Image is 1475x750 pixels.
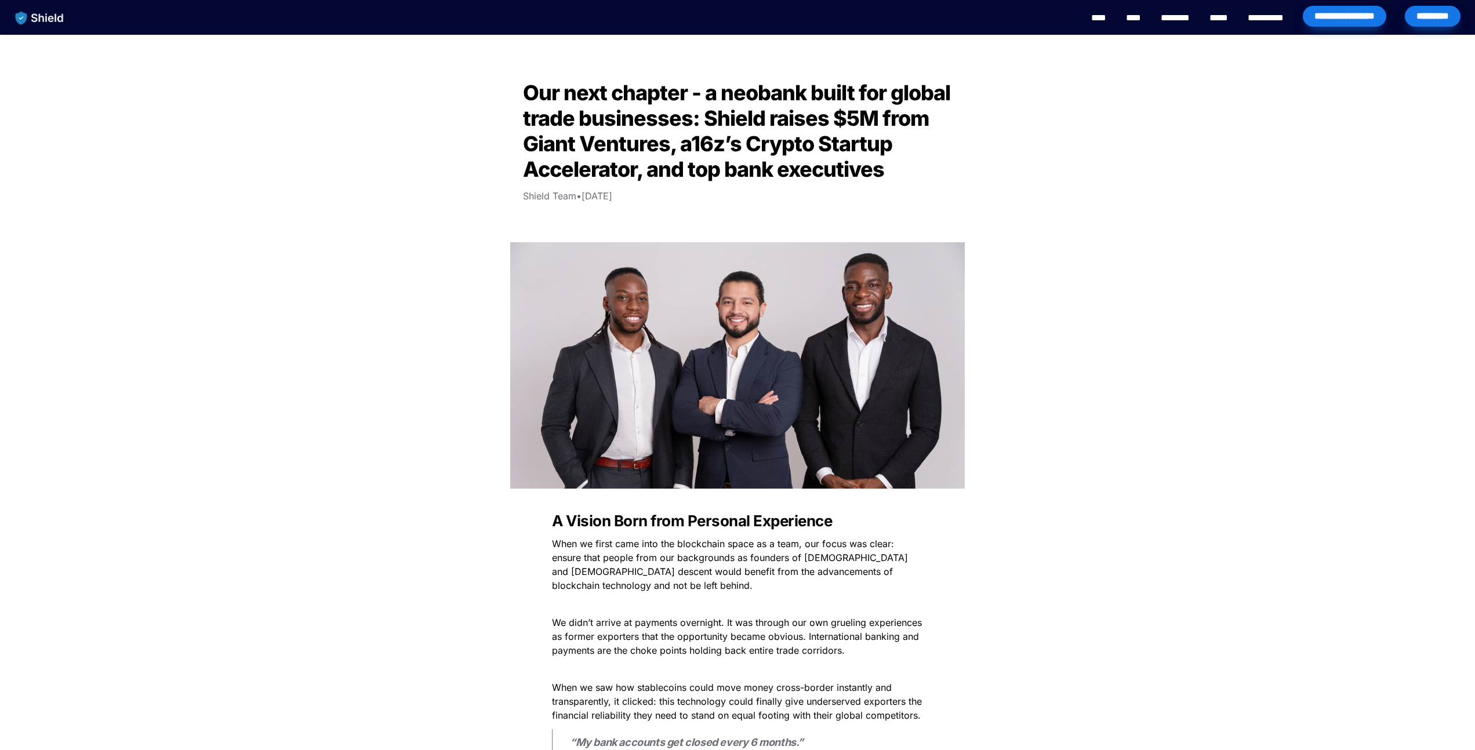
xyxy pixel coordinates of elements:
span: When we first came into the blockchain space as a team, our focus was clear: ensure that people f... [552,538,911,591]
span: Shield Team [523,190,576,202]
strong: A Vision Born from Personal Experience [552,512,832,530]
strong: “My bank accounts get closed every 6 months.” [570,736,804,748]
span: [DATE] [582,190,612,202]
span: Our next chapter - a neobank built for global trade businesses: Shield raises $5M from Giant Vent... [523,80,954,182]
span: • [576,190,582,202]
span: When we saw how stablecoins could move money cross-border instantly and transparently, it clicked... [552,682,925,721]
span: We didn’t arrive at payments overnight. It was through our own grueling experiences as former exp... [552,617,925,656]
img: website logo [10,6,70,30]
